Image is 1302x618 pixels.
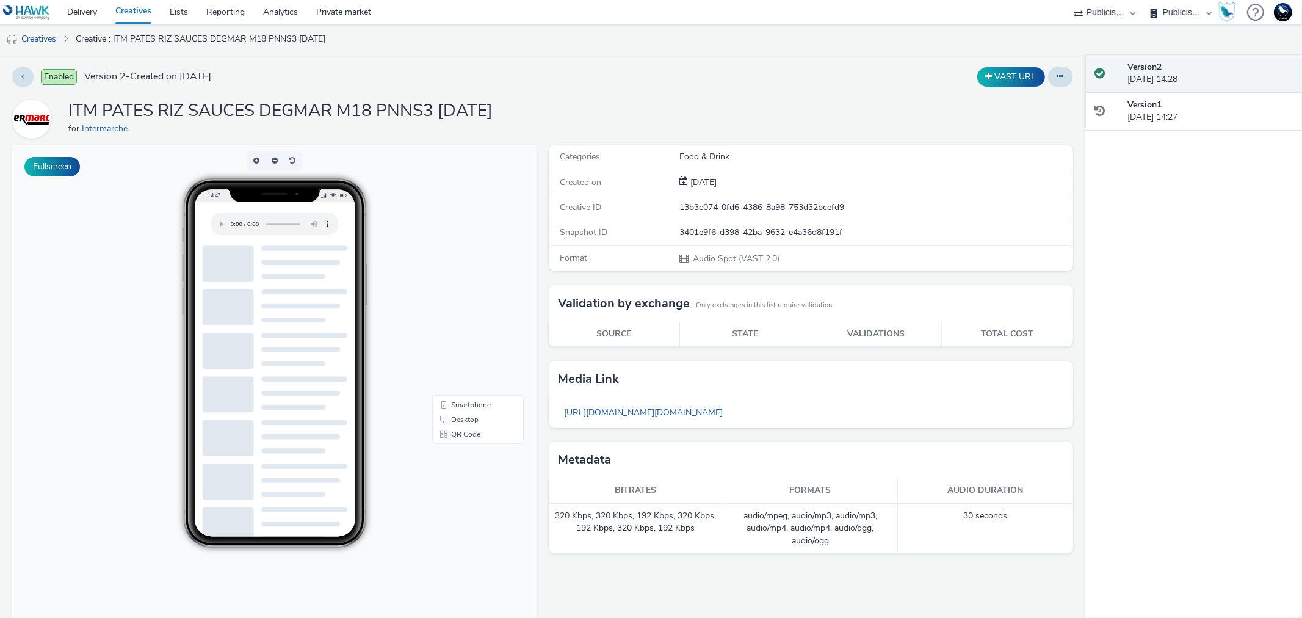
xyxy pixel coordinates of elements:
[3,5,50,20] img: undefined Logo
[68,100,493,123] h1: ITM PATES RIZ SAUCES DEGMAR M18 PNNS3 [DATE]
[688,176,717,189] div: Creation 11 August 2025, 14:27
[558,451,611,469] h3: Metadata
[1218,2,1236,22] img: Hawk Academy
[439,256,479,264] span: Smartphone
[1274,3,1292,21] img: Support Hawk
[82,123,132,134] a: Intermarché
[558,294,690,313] h3: Validation by exchange
[12,113,56,125] a: Intermarché
[560,176,601,188] span: Created on
[723,504,898,554] td: audio/mpeg, audio/mp3, audio/mp3, audio/mp4, audio/mp4, audio/ogg, audio/ogg
[1127,61,1162,73] strong: Version 2
[41,69,77,85] span: Enabled
[974,67,1048,87] div: Duplicate the creative as a VAST URL
[560,202,601,213] span: Creative ID
[422,282,509,297] li: QR Code
[560,151,600,162] span: Categories
[898,478,1072,503] th: Audio duration
[696,300,832,310] small: Only exchanges in this list require validation
[6,34,18,46] img: audio
[811,322,942,347] th: Validations
[68,123,82,134] span: for
[195,47,208,54] span: 14:47
[558,401,729,424] a: [URL][DOMAIN_NAME][DOMAIN_NAME]
[439,286,468,293] span: QR Code
[549,478,723,503] th: Bitrates
[942,322,1073,347] th: Total cost
[679,202,1071,214] div: 13b3c074-0fd6-4386-8a98-753d32bcefd9
[422,267,509,282] li: Desktop
[1127,99,1292,124] div: [DATE] 14:27
[679,322,811,347] th: State
[439,271,466,278] span: Desktop
[1127,99,1162,111] strong: Version 1
[679,227,1071,239] div: 3401e9f6-d398-42ba-9632-e4a36d8f191f
[558,370,619,388] h3: Media link
[560,252,587,264] span: Format
[1127,61,1292,86] div: [DATE] 14:28
[977,67,1045,87] button: VAST URL
[688,176,717,188] span: [DATE]
[70,24,331,54] a: Creative : ITM PATES RIZ SAUCES DEGMAR M18 PNNS3 [DATE]
[14,101,49,137] img: Intermarché
[549,322,680,347] th: Source
[723,478,898,503] th: Formats
[1218,2,1241,22] a: Hawk Academy
[898,504,1072,554] td: 30 seconds
[692,253,779,264] span: Audio Spot (VAST 2.0)
[560,227,607,238] span: Snapshot ID
[84,70,211,84] span: Version 2 - Created on [DATE]
[679,151,1071,163] div: Food & Drink
[549,504,723,554] td: 320 Kbps, 320 Kbps, 192 Kbps, 320 Kbps, 192 Kbps, 320 Kbps, 192 Kbps
[24,157,80,176] button: Fullscreen
[422,253,509,267] li: Smartphone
